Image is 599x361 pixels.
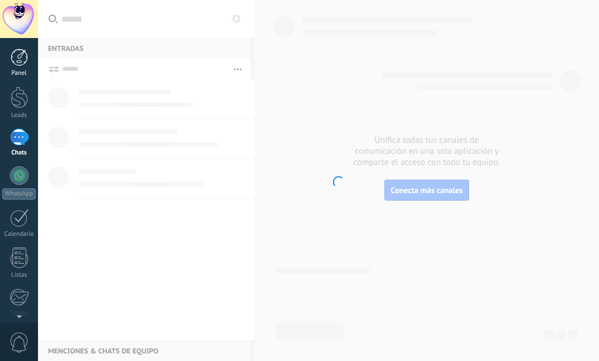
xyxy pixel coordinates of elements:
div: WhatsApp [2,188,36,200]
div: Calendario [2,231,36,238]
div: Panel [2,70,36,77]
div: Chats [2,149,36,157]
div: Listas [2,271,36,279]
div: Leads [2,112,36,119]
